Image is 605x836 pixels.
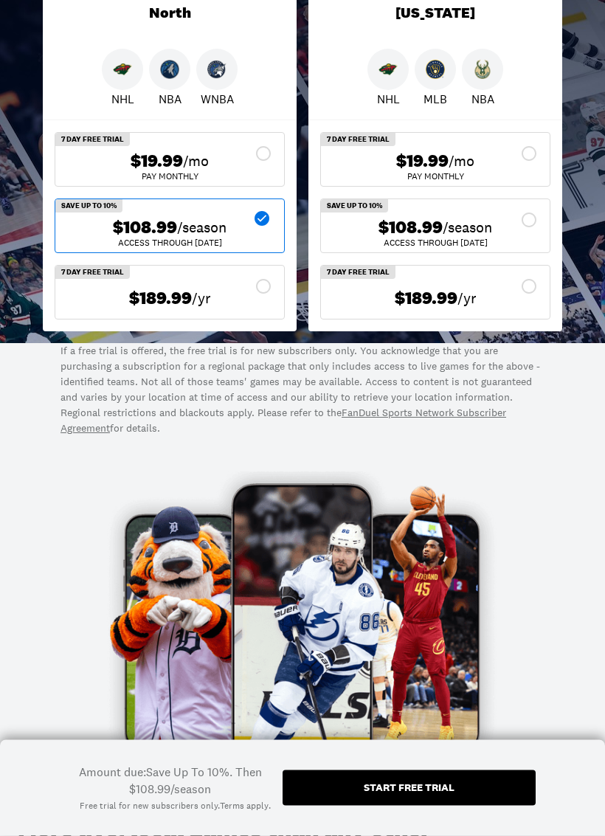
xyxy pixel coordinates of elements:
[395,289,457,310] span: $189.99
[378,218,443,239] span: $108.99
[113,218,177,239] span: $108.99
[378,61,398,80] img: Wild
[443,218,492,238] span: /season
[55,200,122,213] div: Save Up To 10%
[80,800,271,812] div: Free trial for new subscribers only. .
[129,289,192,310] span: $189.99
[160,61,179,80] img: Timberwolves
[473,61,492,80] img: Bucks
[457,289,477,309] span: /yr
[159,91,181,108] p: NBA
[55,266,130,280] div: 7 Day Free Trial
[449,151,474,172] span: /mo
[321,134,395,147] div: 7 Day Free Trial
[207,61,227,80] img: Lynx
[55,134,130,147] div: 7 Day Free Trial
[426,61,445,80] img: Brewers
[18,472,587,792] img: Promotional Image
[423,91,447,108] p: MLB
[333,173,538,182] div: Pay Monthly
[220,800,269,812] a: Terms apply
[60,344,544,437] p: If a free trial is offered, the free trial is for new subscribers only. You acknowledge that you ...
[377,91,400,108] p: NHL
[192,289,211,309] span: /yr
[321,200,388,213] div: Save Up To 10%
[113,61,132,80] img: Wild
[131,151,183,173] span: $19.99
[364,782,454,792] div: Start free trial
[201,91,234,108] p: WNBA
[69,764,271,797] div: Amount due: Save Up To 10%. Then $108.99/season
[177,218,227,238] span: /season
[67,239,272,248] div: ACCESS THROUGH [DATE]
[111,91,134,108] p: NHL
[396,151,449,173] span: $19.99
[333,239,538,248] div: ACCESS THROUGH [DATE]
[471,91,494,108] p: NBA
[67,173,272,182] div: Pay Monthly
[183,151,209,172] span: /mo
[321,266,395,280] div: 7 Day Free Trial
